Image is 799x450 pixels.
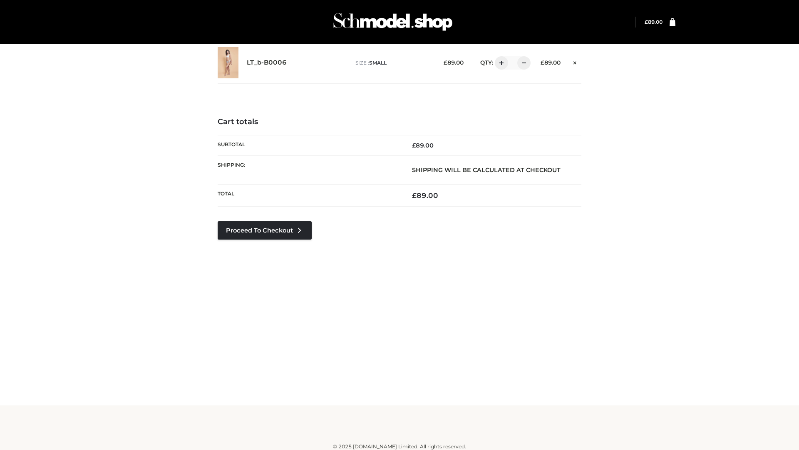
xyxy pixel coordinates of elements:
[645,19,663,25] a: £89.00
[218,135,399,155] th: Subtotal
[412,142,416,149] span: £
[444,59,464,66] bdi: 89.00
[247,59,287,67] a: LT_b-B0006
[645,19,648,25] span: £
[541,59,561,66] bdi: 89.00
[645,19,663,25] bdi: 89.00
[218,185,399,207] th: Total
[412,191,417,200] span: £
[369,60,387,66] span: SMALL
[472,56,528,70] div: QTY:
[412,166,561,174] strong: Shipping will be calculated at checkout
[218,117,581,127] h4: Cart totals
[218,155,399,184] th: Shipping:
[218,221,312,240] a: Proceed to Checkout
[541,59,544,66] span: £
[355,59,431,67] p: size :
[330,5,455,38] img: Schmodel Admin 964
[412,142,434,149] bdi: 89.00
[569,56,581,67] a: Remove this item
[412,191,438,200] bdi: 89.00
[218,47,238,78] img: LT_b-B0006 - SMALL
[444,59,447,66] span: £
